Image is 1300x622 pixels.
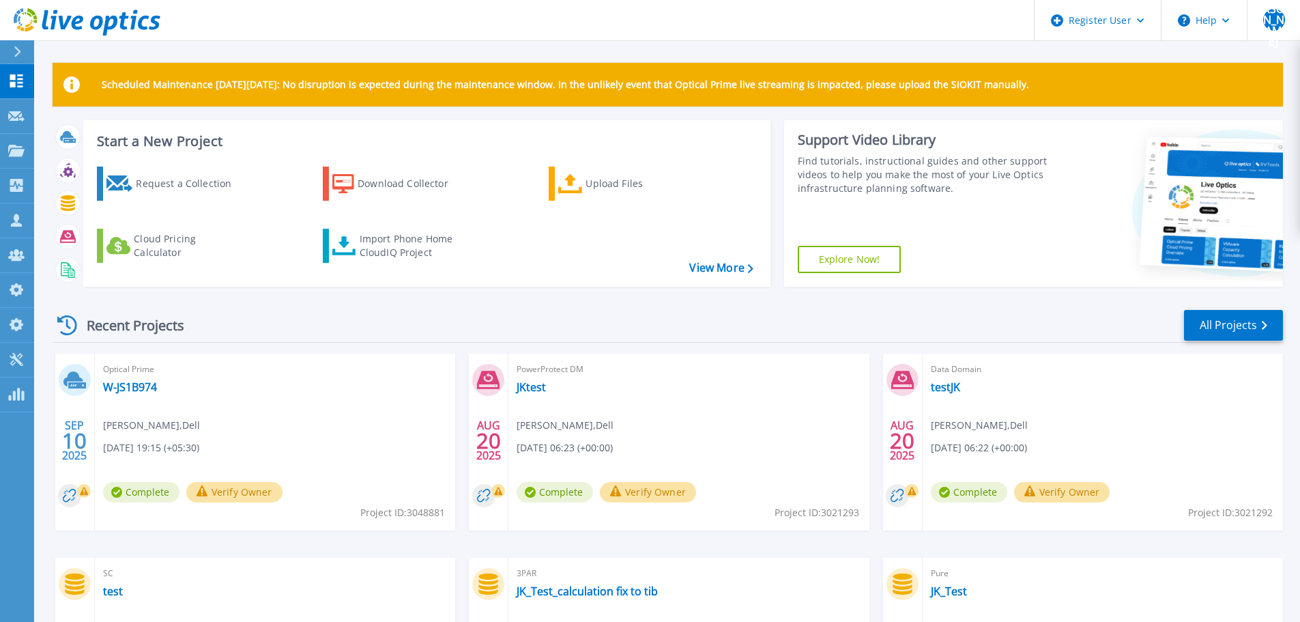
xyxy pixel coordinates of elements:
[517,380,546,394] a: JKtest
[97,167,249,201] a: Request a Collection
[358,170,467,197] div: Download Collector
[798,246,901,273] a: Explore Now!
[476,416,502,466] div: AUG 2025
[186,482,283,503] button: Verify Owner
[517,482,593,503] span: Complete
[102,79,1029,90] p: Scheduled Maintenance [DATE][DATE]: No disruption is expected during the maintenance window. In t...
[549,167,701,201] a: Upload Files
[53,309,203,342] div: Recent Projects
[586,170,695,197] div: Upload Files
[103,482,179,503] span: Complete
[889,416,915,466] div: AUG 2025
[689,261,753,274] a: View More
[931,440,1027,455] span: [DATE] 06:22 (+00:00)
[1014,482,1110,503] button: Verify Owner
[600,482,696,503] button: Verify Owner
[517,418,613,433] span: [PERSON_NAME] , Dell
[775,505,859,520] span: Project ID: 3021293
[517,440,613,455] span: [DATE] 06:23 (+00:00)
[1184,310,1283,341] a: All Projects
[798,154,1052,195] div: Find tutorials, instructional guides and other support videos to help you make the most of your L...
[97,229,249,263] a: Cloud Pricing Calculator
[476,435,501,447] span: 20
[103,380,157,394] a: W-JS1B974
[103,440,199,455] span: [DATE] 19:15 (+05:30)
[931,482,1007,503] span: Complete
[136,170,245,197] div: Request a Collection
[517,584,658,598] a: JK_Test_calculation fix to tib
[103,566,447,581] span: SC
[103,362,447,377] span: Optical Prime
[931,380,960,394] a: testJK
[798,131,1052,149] div: Support Video Library
[517,566,861,581] span: 3PAR
[103,584,123,598] a: test
[931,418,1028,433] span: [PERSON_NAME] , Dell
[1188,505,1273,520] span: Project ID: 3021292
[134,232,243,259] div: Cloud Pricing Calculator
[360,232,466,259] div: Import Phone Home CloudIQ Project
[931,584,967,598] a: JK_Test
[103,418,200,433] span: [PERSON_NAME] , Dell
[517,362,861,377] span: PowerProtect DM
[97,134,753,149] h3: Start a New Project
[931,362,1275,377] span: Data Domain
[323,167,475,201] a: Download Collector
[61,416,87,466] div: SEP 2025
[931,566,1275,581] span: Pure
[360,505,445,520] span: Project ID: 3048881
[62,435,87,447] span: 10
[890,435,914,447] span: 20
